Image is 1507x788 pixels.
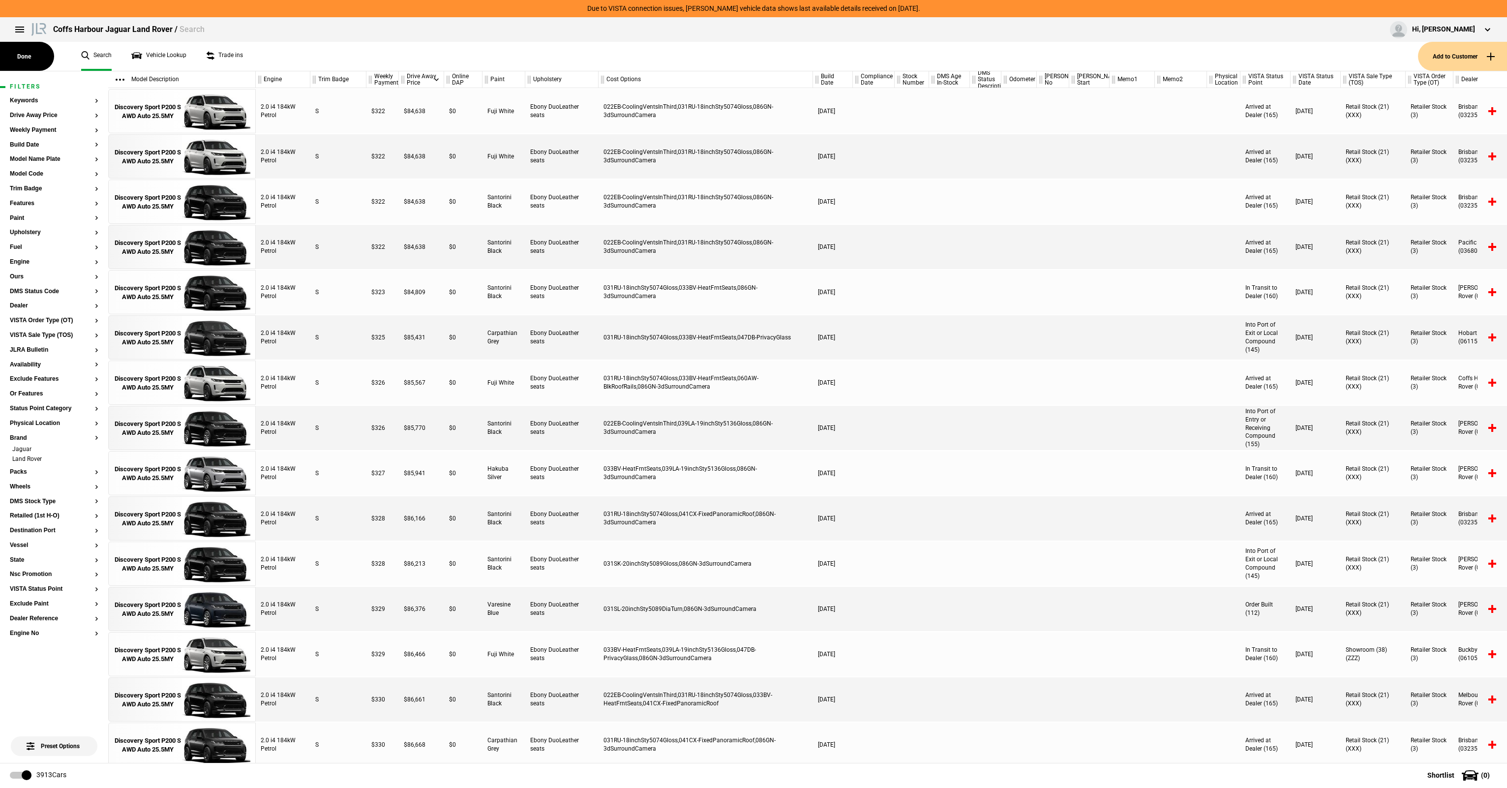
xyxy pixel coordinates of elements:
div: VISTA Order Type (OT) [1406,71,1453,88]
section: VISTA Order Type (OT) [10,317,98,332]
div: Retail Stock (21) (XXX) [1341,270,1406,314]
img: 18296049_thumb.jpeg [182,316,250,360]
div: VISTA Status Point [1240,71,1290,88]
section: Paint [10,215,98,230]
div: Santorini Black [482,180,525,224]
div: Ebony DuoLeather seats [525,134,599,179]
div: Retailer Stock (3) [1406,361,1453,405]
img: 18227005_thumb.jpeg [182,180,250,224]
a: Discovery Sport P200 S AWD Auto 25.5MY [114,497,182,541]
section: DMS Stock Type [10,498,98,513]
button: Dealer [10,303,98,309]
img: 18316244_thumb.jpeg [182,406,250,451]
div: Retail Stock (21) (XXX) [1341,361,1406,405]
section: Vessel [10,542,98,557]
div: Drive Away Price [399,71,444,88]
div: [PERSON_NAME] No [1037,71,1069,88]
a: Discovery Sport P200 S AWD Auto 25.5MY [114,90,182,134]
div: [DATE] [813,180,853,224]
button: Wheels [10,484,98,490]
div: Arrived at Dealer (165) [1240,361,1291,405]
div: 2.0 i4 184kW Petrol [256,180,310,224]
div: $85,770 [399,406,444,450]
div: Discovery Sport P200 S AWD Auto 25.5MY [114,103,182,121]
div: Memo1 [1110,71,1154,88]
div: $85,941 [399,451,444,495]
div: Ebony DuoLeather seats [525,496,599,541]
div: 2.0 i4 184kW Petrol [256,496,310,541]
div: [DATE] [1291,361,1341,405]
div: Santorini Black [482,270,525,314]
section: Packs [10,469,98,484]
div: [DATE] [813,89,853,133]
button: Retailed (1st H-O) [10,513,98,519]
div: Retailer Stock (3) [1406,89,1453,133]
div: [DATE] [1291,180,1341,224]
div: Discovery Sport P200 S AWD Auto 25.5MY [114,646,182,664]
div: [DATE] [1291,406,1341,450]
div: Retail Stock (21) (XXX) [1341,134,1406,179]
div: DMS Age In-Stock [929,71,969,88]
div: Build Date [813,71,852,88]
button: Packs [10,469,98,476]
div: $325 [366,315,399,360]
section: Dealer Reference [10,615,98,630]
button: Trim Badge [10,185,98,192]
img: 18296138_thumb.jpeg [182,361,250,405]
div: $326 [366,406,399,450]
div: Trim Badge [310,71,366,88]
div: $327 [366,451,399,495]
div: 2.0 i4 184kW Petrol [256,134,310,179]
div: Retailer Stock (3) [1406,134,1453,179]
div: Retailer Stock (3) [1406,451,1453,495]
div: Retail Stock (21) (XXX) [1341,406,1406,450]
button: Destination Port [10,527,98,534]
section: Weekly Payment [10,127,98,142]
div: Retail Stock (21) (XXX) [1341,89,1406,133]
button: VISTA Status Point [10,586,98,593]
div: $84,638 [399,225,444,269]
img: 18270442_thumb.jpeg [182,678,250,722]
div: $0 [444,180,482,224]
div: Retailer Stock (3) [1406,225,1453,269]
div: 022EB-CoolingVentsInThird,031RU-18inchSty5074Gloss,086GN-3dSurroundCamera [599,134,813,179]
div: [DATE] [1291,134,1341,179]
div: Discovery Sport P200 S AWD Auto 25.5MY [114,420,182,437]
div: Discovery Sport P200 S AWD Auto 25.5MY [114,691,182,709]
a: Trade ins [206,42,243,71]
div: [DATE] [813,315,853,360]
button: Engine [10,259,98,266]
div: 022EB-CoolingVentsInThird,031RU-18inchSty5074Gloss,086GN-3dSurroundCamera [599,225,813,269]
section: Destination Port [10,527,98,542]
button: Fuel [10,244,98,251]
div: S [310,225,366,269]
div: Fuji White [482,361,525,405]
div: S [310,89,366,133]
div: Stock Number [895,71,929,88]
div: Paint [482,71,525,88]
div: Online DAP [444,71,482,88]
div: $328 [366,542,399,586]
button: Features [10,200,98,207]
div: Ebony DuoLeather seats [525,270,599,314]
div: $326 [366,361,399,405]
div: [DATE] [813,496,853,541]
a: Discovery Sport P200 S AWD Auto 25.5MY [114,452,182,496]
div: $323 [366,270,399,314]
div: Discovery Sport P200 S AWD Auto 25.5MY [114,555,182,573]
div: 031RU-18inchSty5074Gloss,033BV-HeatFrntSeats,086GN-3dSurroundCamera [599,270,813,314]
div: Discovery Sport P200 S AWD Auto 25.5MY [114,148,182,166]
div: Cost Options [599,71,813,88]
div: S [310,361,366,405]
button: Ours [10,273,98,280]
a: Discovery Sport P200 S AWD Auto 25.5MY [114,678,182,722]
div: Ebony DuoLeather seats [525,315,599,360]
div: $322 [366,225,399,269]
section: JLRA Bulletin [10,347,98,362]
section: DMS Status Code [10,288,98,303]
div: Carpathian Grey [482,315,525,360]
div: 031RU-18inchSty5074Gloss,041CX-FixedPanoramicRoof,086GN-3dSurroundCamera [599,496,813,541]
section: Status Point Category [10,405,98,420]
div: $0 [444,361,482,405]
button: Keywords [10,97,98,104]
